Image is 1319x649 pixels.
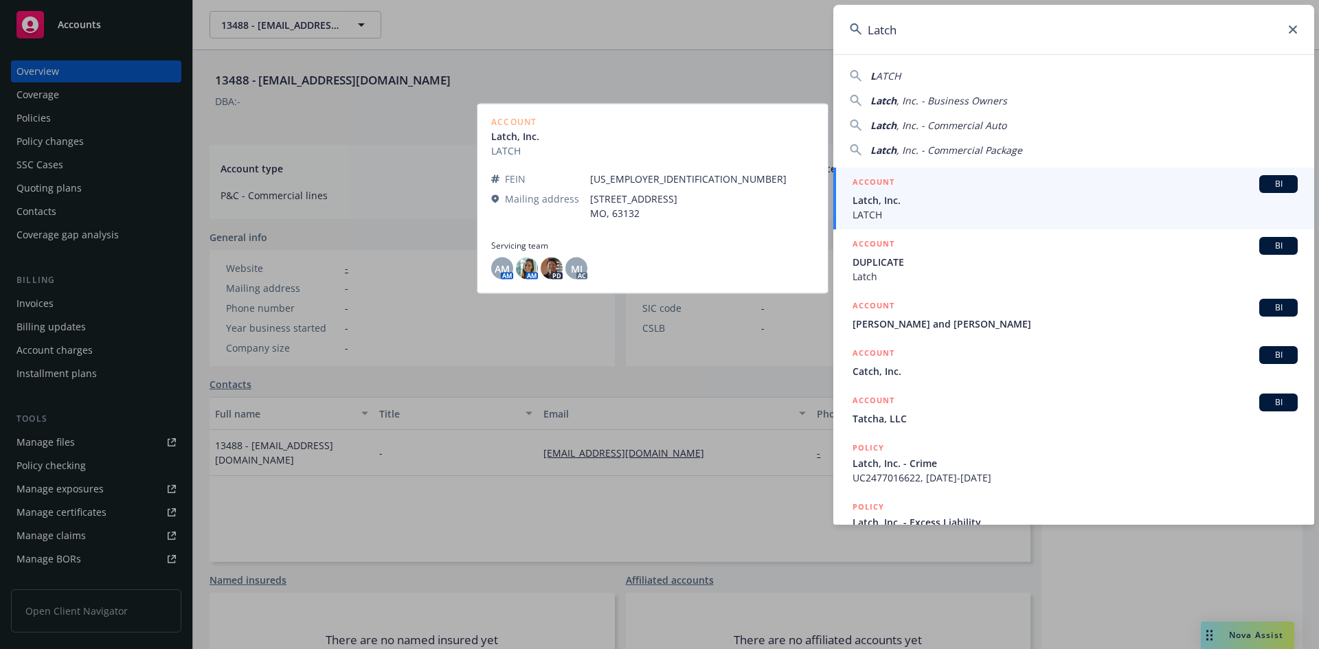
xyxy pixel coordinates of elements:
span: Latch [870,94,897,107]
h5: ACCOUNT [853,394,894,410]
h5: POLICY [853,500,884,514]
span: Catch, Inc. [853,364,1298,378]
span: BI [1265,396,1292,409]
span: UC2477016622, [DATE]-[DATE] [853,470,1298,485]
span: Latch [870,119,897,132]
span: LATCH [853,207,1298,222]
span: BI [1265,178,1292,190]
span: Latch, Inc. - Crime [853,456,1298,470]
a: ACCOUNTBI[PERSON_NAME] and [PERSON_NAME] [833,291,1314,339]
a: POLICYLatch, Inc. - Excess Liability [833,492,1314,551]
span: , Inc. - Commercial Auto [897,119,1006,132]
a: ACCOUNTBILatch, Inc.LATCH [833,168,1314,229]
span: BI [1265,349,1292,361]
span: , Inc. - Commercial Package [897,144,1022,157]
span: ATCH [876,69,901,82]
span: DUPLICATE [853,255,1298,269]
input: Search... [833,5,1314,54]
a: ACCOUNTBITatcha, LLC [833,386,1314,433]
span: BI [1265,240,1292,252]
span: Latch [853,269,1298,284]
h5: ACCOUNT [853,299,894,315]
span: Latch, Inc. [853,193,1298,207]
span: Tatcha, LLC [853,411,1298,426]
span: Latch, Inc. - Excess Liability [853,515,1298,530]
h5: ACCOUNT [853,175,894,192]
span: Latch [870,144,897,157]
span: [PERSON_NAME] and [PERSON_NAME] [853,317,1298,331]
a: ACCOUNTBIDUPLICATELatch [833,229,1314,291]
a: ACCOUNTBICatch, Inc. [833,339,1314,386]
span: L [870,69,876,82]
span: , Inc. - Business Owners [897,94,1007,107]
h5: ACCOUNT [853,237,894,253]
h5: ACCOUNT [853,346,894,363]
a: POLICYLatch, Inc. - CrimeUC2477016622, [DATE]-[DATE] [833,433,1314,492]
h5: POLICY [853,441,884,455]
span: BI [1265,301,1292,314]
